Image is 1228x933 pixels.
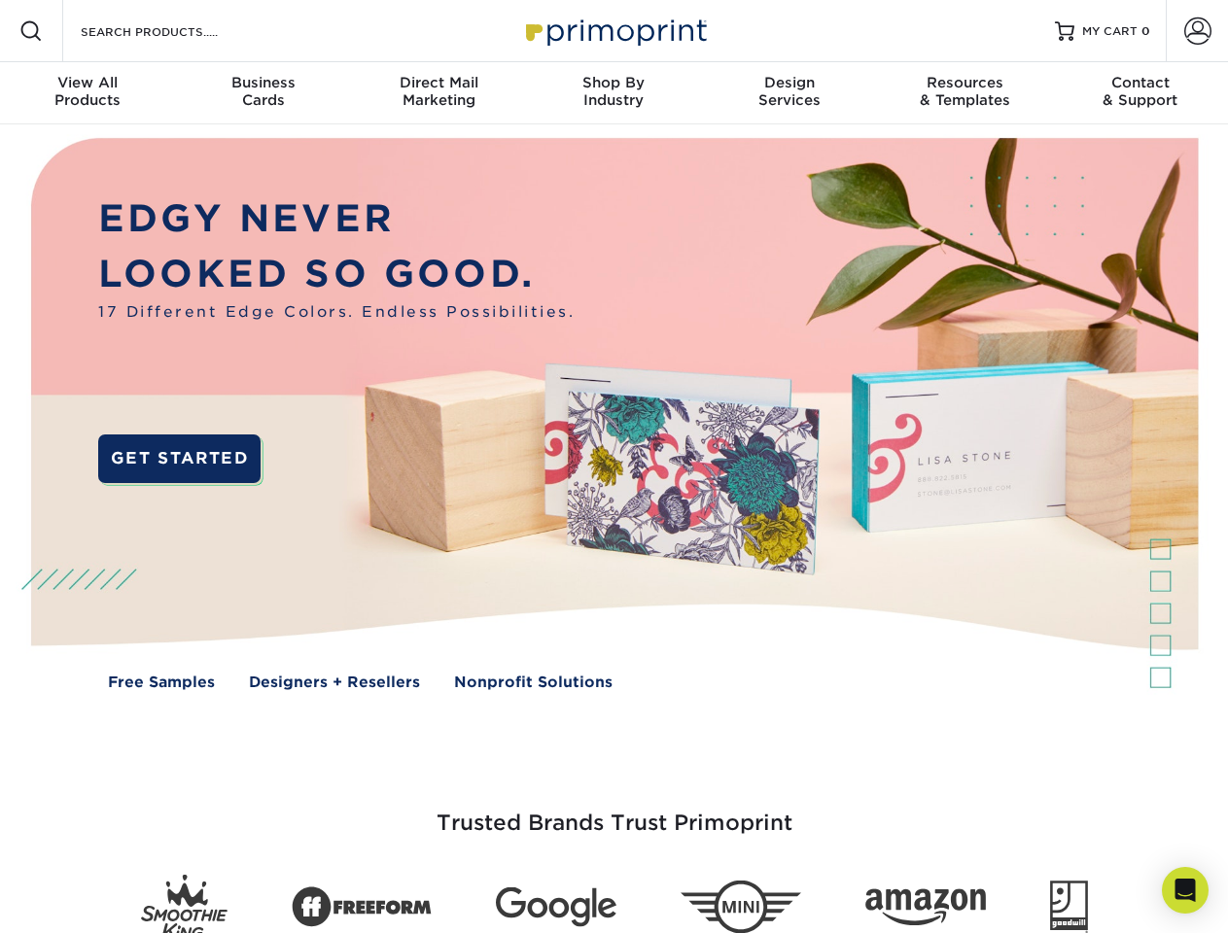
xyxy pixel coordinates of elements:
span: Design [702,74,877,91]
span: Business [175,74,350,91]
div: Industry [526,74,701,109]
a: Contact& Support [1053,62,1228,124]
div: Cards [175,74,350,109]
a: Direct MailMarketing [351,62,526,124]
img: Google [496,887,616,927]
span: MY CART [1082,23,1138,40]
div: Services [702,74,877,109]
p: EDGY NEVER [98,191,575,247]
a: Nonprofit Solutions [454,672,613,694]
div: Marketing [351,74,526,109]
a: Designers + Resellers [249,672,420,694]
div: Open Intercom Messenger [1162,867,1209,914]
img: Goodwill [1050,881,1088,933]
a: BusinessCards [175,62,350,124]
p: LOOKED SO GOOD. [98,247,575,302]
input: SEARCH PRODUCTS..... [79,19,268,43]
span: Direct Mail [351,74,526,91]
div: & Templates [877,74,1052,109]
span: Shop By [526,74,701,91]
a: DesignServices [702,62,877,124]
a: Free Samples [108,672,215,694]
img: Primoprint [517,10,712,52]
iframe: Google Customer Reviews [5,874,165,926]
div: & Support [1053,74,1228,109]
img: Amazon [865,889,986,926]
span: 0 [1141,24,1150,38]
span: Contact [1053,74,1228,91]
span: 17 Different Edge Colors. Endless Possibilities. [98,301,575,324]
a: Resources& Templates [877,62,1052,124]
a: GET STARTED [98,434,261,483]
span: Resources [877,74,1052,91]
a: Shop ByIndustry [526,62,701,124]
h3: Trusted Brands Trust Primoprint [46,764,1183,859]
